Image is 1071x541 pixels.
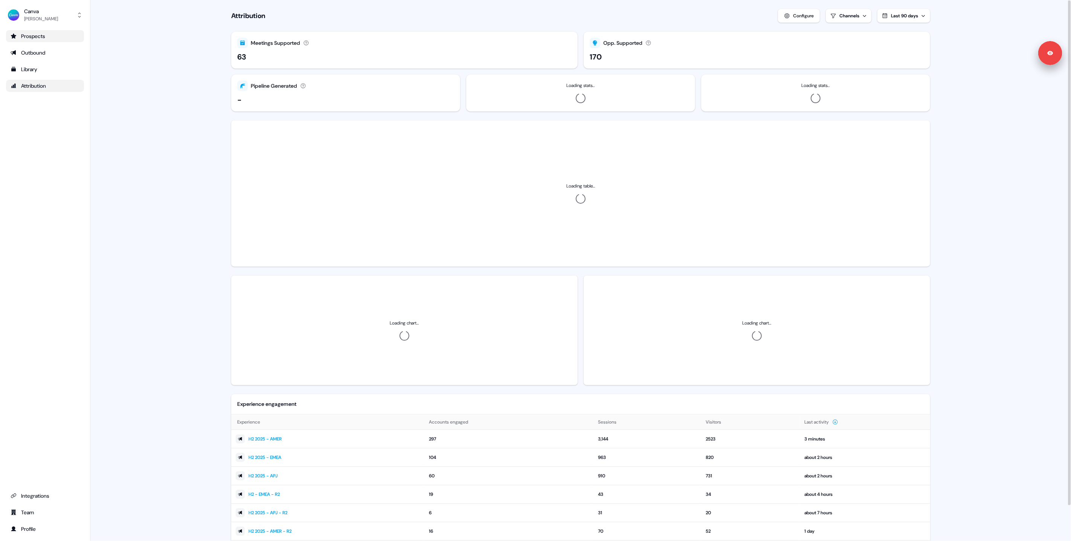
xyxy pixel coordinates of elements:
div: 19 [429,491,589,498]
span: Last 90 days [891,13,918,19]
div: 963 [598,454,697,461]
div: Outbound [11,49,79,56]
div: 70 [598,527,697,535]
div: 910 [598,472,697,480]
div: Loading chart... [743,319,772,327]
div: 43 [598,491,697,498]
div: Attribution [11,82,79,90]
div: about 7 hours [805,509,926,517]
div: 2523 [706,435,796,443]
div: Pipeline Generated [251,82,297,90]
a: Go to outbound experience [6,47,84,59]
div: 60 [429,472,589,480]
div: Team [11,509,79,516]
button: Sessions [598,415,626,429]
button: Configure [778,9,820,23]
div: Integrations [11,492,79,500]
div: 20 [706,509,796,517]
div: 170 [590,51,602,62]
button: Visitors [706,415,730,429]
button: Last 90 days [877,9,930,23]
div: 1 day [805,527,926,535]
a: Go to integrations [6,490,84,502]
button: Accounts engaged [429,415,477,429]
div: 3 minutes [805,435,926,443]
a: H2 2025 - AMER [249,435,282,443]
div: 820 [706,454,796,461]
button: Canva[PERSON_NAME] [6,6,84,24]
div: Canva [24,8,58,15]
h3: Loading stats... [567,82,595,89]
div: Loading table... [566,182,595,190]
div: Configure [793,12,814,20]
a: H2 2025 - AMER - R2 [249,527,291,535]
div: Channels [839,12,859,19]
a: Go to attribution [6,80,84,92]
h1: Attribution [231,11,265,20]
div: 104 [429,454,589,461]
div: 31 [598,509,697,517]
div: 3,144 [598,435,697,443]
button: Pipeline Generated- [231,75,460,111]
a: H2 - EMEA - R2 [249,491,280,498]
a: Go to team [6,506,84,518]
div: Library [11,66,79,73]
a: Go to profile [6,523,84,535]
div: about 4 hours [805,491,926,498]
a: H2 2025 - APJ - R2 [249,509,287,517]
button: Meetings Supported63 [231,32,578,69]
button: Experience [237,415,269,429]
a: Go to templates [6,63,84,75]
div: 34 [706,491,796,498]
div: about 2 hours [805,472,926,480]
button: Channels [826,9,871,23]
div: 731 [706,472,796,480]
a: Go to prospects [6,30,84,42]
div: 6 [429,509,589,517]
div: Loading chart... [390,319,419,327]
div: Opp. Supported [603,39,642,47]
div: Experience engagement [237,400,296,408]
div: [PERSON_NAME] [24,15,58,23]
div: 63 [237,51,246,62]
div: Meetings Supported [251,39,300,47]
a: H2 2025 - EMEA [249,454,281,461]
div: - [237,94,242,105]
div: about 2 hours [805,454,926,461]
div: 297 [429,435,589,443]
div: 52 [706,527,796,535]
div: Prospects [11,32,79,40]
h3: Loading stats... [802,82,830,89]
div: Profile [11,525,79,533]
button: Last activity [805,415,838,429]
a: H2 2025 - APJ [249,472,278,480]
div: 16 [429,527,589,535]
